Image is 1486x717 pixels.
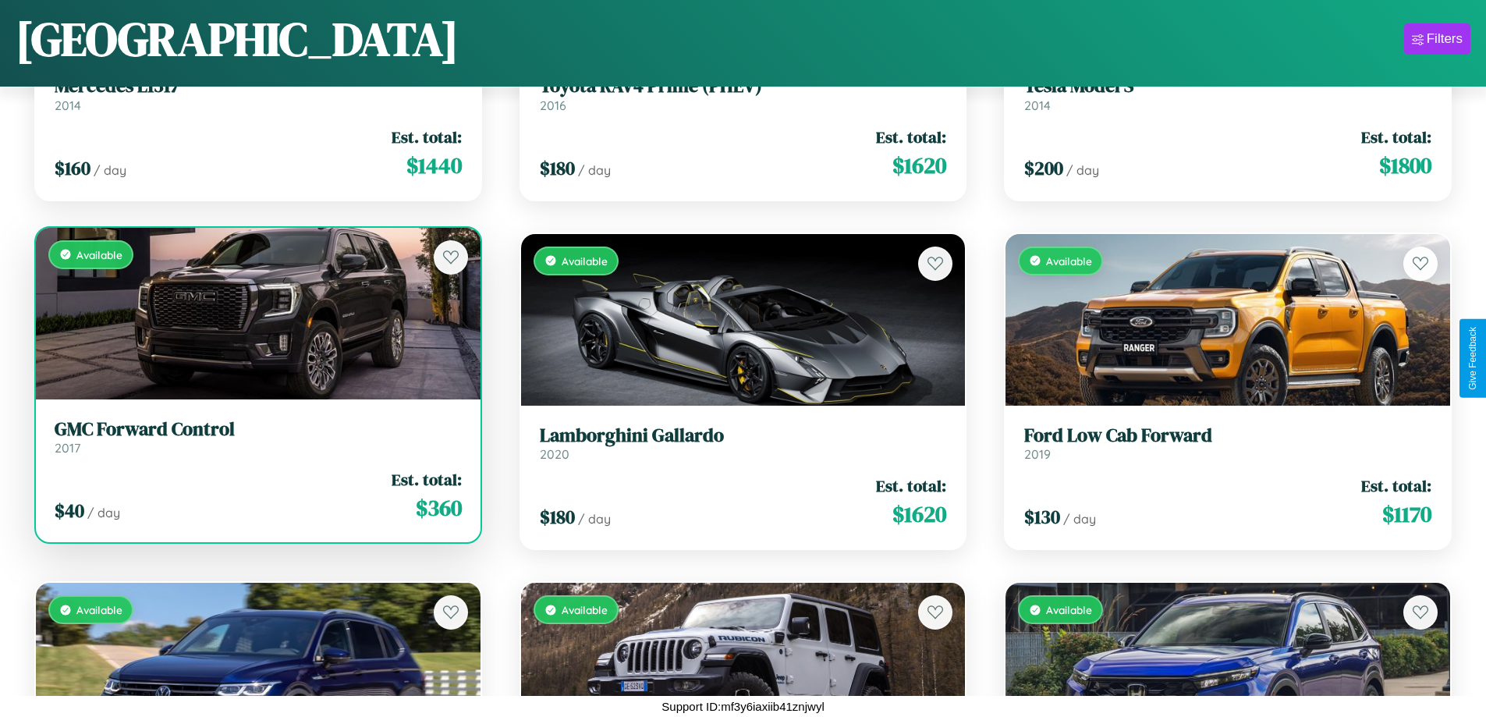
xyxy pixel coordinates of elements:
[562,254,608,268] span: Available
[892,150,946,181] span: $ 1620
[1063,511,1096,527] span: / day
[1382,499,1431,530] span: $ 1170
[1361,126,1431,148] span: Est. total:
[1404,23,1470,55] button: Filters
[416,492,462,524] span: $ 360
[540,155,575,181] span: $ 180
[876,126,946,148] span: Est. total:
[540,424,947,447] h3: Lamborghini Gallardo
[76,603,122,616] span: Available
[540,75,947,113] a: Toyota RAV4 Prime (PHEV)2016
[1024,155,1063,181] span: $ 200
[55,75,462,98] h3: Mercedes L1317
[1024,98,1051,113] span: 2014
[1046,254,1092,268] span: Available
[1024,424,1431,463] a: Ford Low Cab Forward2019
[661,696,824,717] p: Support ID: mf3y6iaxiib41znjwyl
[540,504,575,530] span: $ 180
[1024,446,1051,462] span: 2019
[55,155,90,181] span: $ 160
[76,248,122,261] span: Available
[1024,504,1060,530] span: $ 130
[1379,150,1431,181] span: $ 1800
[1361,474,1431,497] span: Est. total:
[876,474,946,497] span: Est. total:
[1467,327,1478,390] div: Give Feedback
[1427,31,1463,47] div: Filters
[392,126,462,148] span: Est. total:
[578,511,611,527] span: / day
[578,162,611,178] span: / day
[1066,162,1099,178] span: / day
[406,150,462,181] span: $ 1440
[55,418,462,456] a: GMC Forward Control2017
[392,468,462,491] span: Est. total:
[892,499,946,530] span: $ 1620
[55,498,84,524] span: $ 40
[1046,603,1092,616] span: Available
[55,418,462,441] h3: GMC Forward Control
[16,7,459,71] h1: [GEOGRAPHIC_DATA]
[94,162,126,178] span: / day
[55,75,462,113] a: Mercedes L13172014
[87,505,120,520] span: / day
[540,75,947,98] h3: Toyota RAV4 Prime (PHEV)
[1024,424,1431,447] h3: Ford Low Cab Forward
[55,98,81,113] span: 2014
[540,424,947,463] a: Lamborghini Gallardo2020
[562,603,608,616] span: Available
[540,98,566,113] span: 2016
[1024,75,1431,113] a: Tesla Model S2014
[55,440,80,456] span: 2017
[540,446,569,462] span: 2020
[1024,75,1431,98] h3: Tesla Model S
